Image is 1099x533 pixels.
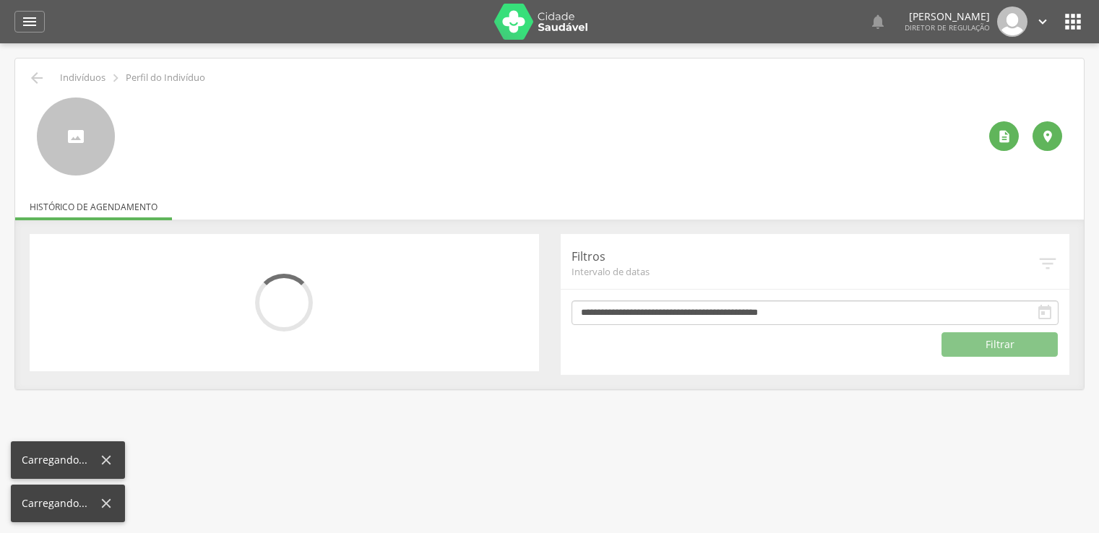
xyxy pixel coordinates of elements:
p: Filtros [572,248,1038,265]
div: Localização [1033,121,1062,151]
a:  [1035,6,1051,37]
p: Perfil do Indivíduo [126,72,205,84]
button: Filtrar [941,332,1058,357]
i:  [21,13,38,30]
span: Intervalo de datas [572,265,1038,278]
i:  [1036,304,1053,321]
i:  [1061,10,1085,33]
a:  [869,6,887,37]
i:  [997,129,1012,144]
div: Carregando... [22,496,98,511]
i:  [869,13,887,30]
i: Voltar [28,69,46,87]
a:  [14,11,45,32]
div: Ver histórico de cadastramento [989,121,1019,151]
div: Carregando... [22,453,98,467]
span: Diretor de regulação [905,22,990,32]
i:  [1037,253,1059,274]
p: [PERSON_NAME] [905,12,990,22]
p: Indivíduos [60,72,105,84]
i:  [1040,129,1055,144]
i:  [1035,14,1051,30]
i:  [108,70,124,86]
